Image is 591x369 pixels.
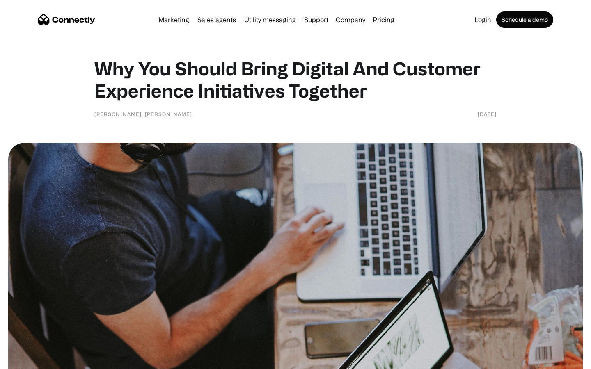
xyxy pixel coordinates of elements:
[194,16,239,23] a: Sales agents
[155,16,192,23] a: Marketing
[16,355,49,366] ul: Language list
[8,355,49,366] aside: Language selected: English
[496,11,553,28] a: Schedule a demo
[301,16,332,23] a: Support
[471,16,495,23] a: Login
[94,57,497,102] h1: Why You Should Bring Digital And Customer Experience Initiatives Together
[94,110,192,118] div: [PERSON_NAME], [PERSON_NAME]
[478,110,497,118] div: [DATE]
[241,16,299,23] a: Utility messaging
[369,16,398,23] a: Pricing
[336,14,365,25] div: Company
